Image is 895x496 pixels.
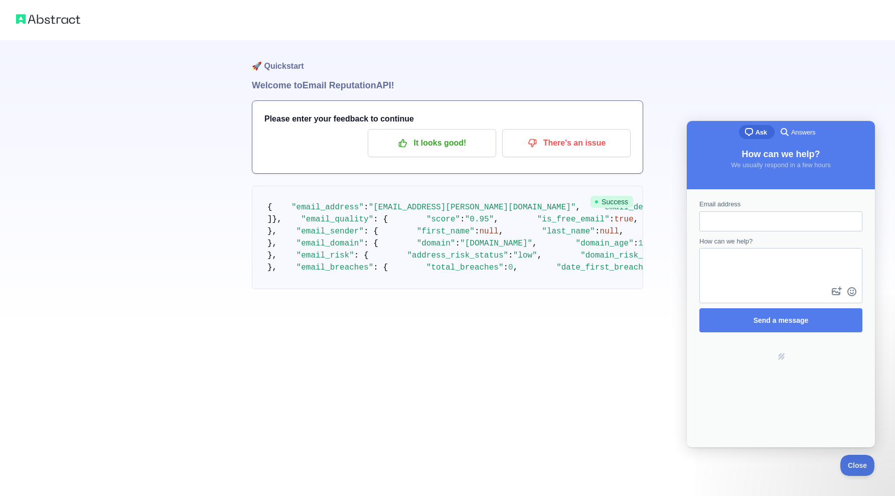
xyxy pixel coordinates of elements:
[510,135,623,152] p: There's an issue
[499,227,504,236] span: ,
[537,215,610,224] span: "is_free_email"
[460,215,465,224] span: :
[296,239,364,248] span: "email_domain"
[580,251,677,260] span: "domain_risk_status"
[542,227,595,236] span: "last_name"
[576,203,581,212] span: ,
[465,215,494,224] span: "0.95"
[508,251,513,260] span: :
[252,78,643,92] h1: Welcome to Email Reputation API!
[590,196,633,208] span: Success
[634,239,639,248] span: :
[475,227,480,236] span: :
[840,455,875,476] iframe: Help Scout Beacon - Close
[502,129,631,157] button: There's an issue
[513,263,518,272] span: ,
[368,129,496,157] button: It looks good!
[595,227,600,236] span: :
[296,263,374,272] span: "email_breaches"
[494,215,499,224] span: ,
[364,239,378,248] span: : {
[537,251,542,260] span: ,
[264,113,631,125] h3: Please enter your feedback to continue
[576,239,634,248] span: "domain_age"
[619,227,624,236] span: ,
[417,227,475,236] span: "first_name"
[296,227,364,236] span: "email_sender"
[354,251,369,260] span: : {
[296,251,354,260] span: "email_risk"
[638,239,662,248] span: 10994
[291,203,364,212] span: "email_address"
[426,215,460,224] span: "score"
[532,239,537,248] span: ,
[373,215,388,224] span: : {
[600,227,619,236] span: null
[364,203,369,212] span: :
[460,239,532,248] span: "[DOMAIN_NAME]"
[301,215,373,224] span: "email_quality"
[16,12,80,26] img: Abstract logo
[610,215,615,224] span: :
[503,263,508,272] span: :
[426,263,504,272] span: "total_breaches"
[479,227,498,236] span: null
[687,121,875,447] iframe: Help Scout Beacon - Live Chat, Contact Form, and Knowledge Base
[252,40,643,78] h1: 🚀 Quickstart
[614,215,633,224] span: true
[407,251,508,260] span: "address_risk_status"
[455,239,460,248] span: :
[556,263,658,272] span: "date_first_breached"
[513,251,537,260] span: "low"
[373,263,388,272] span: : {
[375,135,489,152] p: It looks good!
[634,215,639,224] span: ,
[508,263,513,272] span: 0
[369,203,576,212] span: "[EMAIL_ADDRESS][PERSON_NAME][DOMAIN_NAME]"
[417,239,456,248] span: "domain"
[267,203,272,212] span: {
[364,227,378,236] span: : {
